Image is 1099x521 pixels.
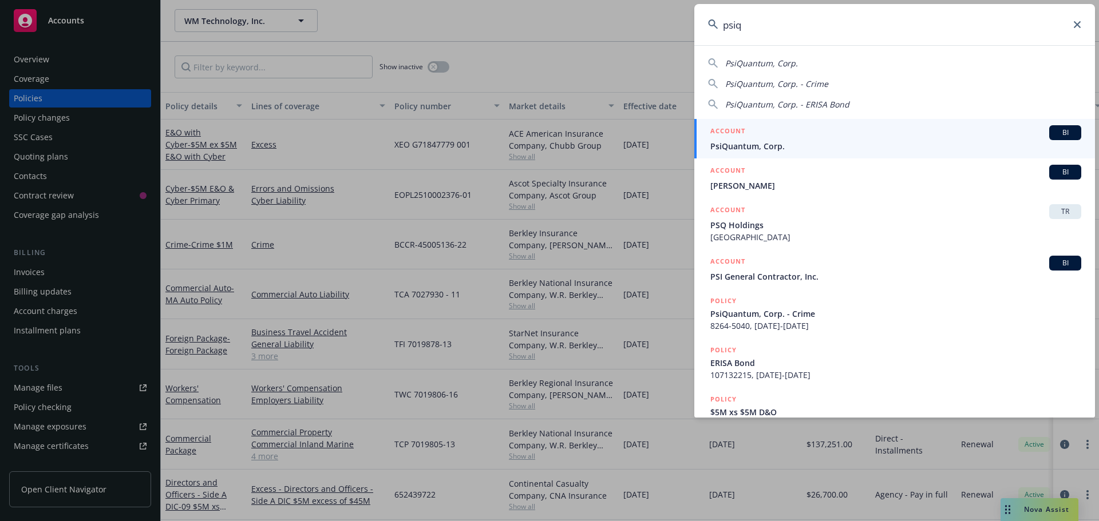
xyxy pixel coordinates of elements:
[710,406,1081,418] span: $5M xs $5M D&O
[694,4,1095,45] input: Search...
[710,219,1081,231] span: PSQ Holdings
[710,271,1081,283] span: PSI General Contractor, Inc.
[694,289,1095,338] a: POLICYPsiQuantum, Corp. - Crime8264-5040, [DATE]-[DATE]
[710,320,1081,332] span: 8264-5040, [DATE]-[DATE]
[694,119,1095,158] a: ACCOUNTBIPsiQuantum, Corp.
[1054,258,1077,268] span: BI
[694,249,1095,289] a: ACCOUNTBIPSI General Contractor, Inc.
[694,158,1095,198] a: ACCOUNTBI[PERSON_NAME]
[710,180,1081,192] span: [PERSON_NAME]
[710,393,737,405] h5: POLICY
[710,204,745,218] h5: ACCOUNT
[710,125,745,139] h5: ACCOUNT
[1054,128,1077,138] span: BI
[694,198,1095,249] a: ACCOUNTTRPSQ Holdings[GEOGRAPHIC_DATA]
[710,357,1081,369] span: ERISA Bond
[725,58,798,69] span: PsiQuantum, Corp.
[710,295,737,307] h5: POLICY
[694,338,1095,387] a: POLICYERISA Bond107132215, [DATE]-[DATE]
[1054,206,1077,217] span: TR
[710,344,737,356] h5: POLICY
[694,387,1095,436] a: POLICY$5M xs $5M D&O
[725,99,849,110] span: PsiQuantum, Corp. - ERISA Bond
[710,256,745,269] h5: ACCOUNT
[710,231,1081,243] span: [GEOGRAPHIC_DATA]
[725,78,828,89] span: PsiQuantum, Corp. - Crime
[1054,167,1077,177] span: BI
[710,165,745,178] h5: ACCOUNT
[710,308,1081,320] span: PsiQuantum, Corp. - Crime
[710,369,1081,381] span: 107132215, [DATE]-[DATE]
[710,140,1081,152] span: PsiQuantum, Corp.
